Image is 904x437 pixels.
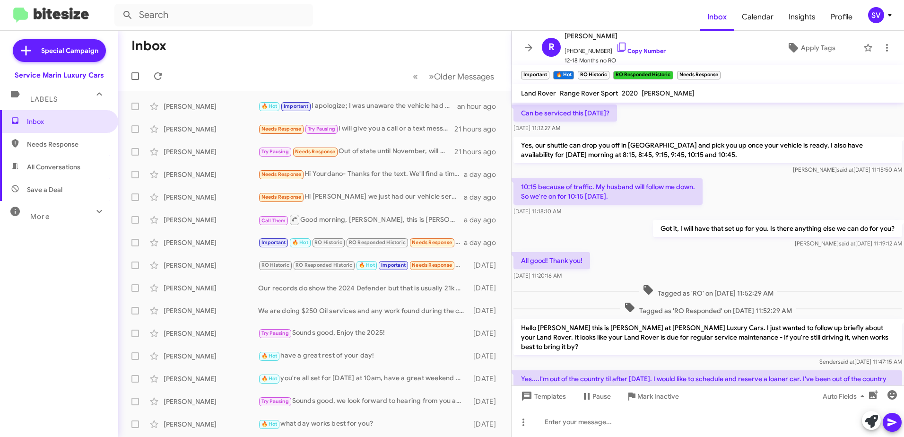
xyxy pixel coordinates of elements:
[613,71,673,79] small: RO Responded Historic
[513,319,902,355] p: Hello [PERSON_NAME] this is [PERSON_NAME] at [PERSON_NAME] Luxury Cars. I just wanted to follow u...
[512,388,574,405] button: Templates
[295,149,335,155] span: Needs Response
[164,261,258,270] div: [PERSON_NAME]
[469,261,504,270] div: [DATE]
[637,388,679,405] span: Mark Inactive
[258,169,464,180] div: Hi Yourdano- Thanks for the text. We'll find a time soon. Thank you, [PERSON_NAME]
[574,388,618,405] button: Pause
[513,137,902,163] p: Yes, our shuttle can drop you off in [GEOGRAPHIC_DATA] and pick you up once your vehicle is ready...
[381,262,406,268] span: Important
[27,162,80,172] span: All Conversations
[469,420,504,429] div: [DATE]
[164,420,258,429] div: [PERSON_NAME]
[164,170,258,179] div: [PERSON_NAME]
[164,374,258,384] div: [PERSON_NAME]
[296,262,352,268] span: RO Responded Historic
[823,3,860,31] a: Profile
[258,237,464,248] div: I don't know right now.... Out of the country
[620,302,796,315] span: Tagged as 'RO Responded' on [DATE] 11:52:29 AM
[412,262,452,268] span: Needs Response
[860,7,894,23] button: SV
[164,238,258,247] div: [PERSON_NAME]
[258,373,469,384] div: you're all set for [DATE] at 10am, have a great weekend and we will see you [DATE] morning!
[261,421,278,427] span: 🔥 Hot
[469,306,504,315] div: [DATE]
[258,260,469,271] div: We are scheduled for 9:30 [DATE]!
[469,397,504,406] div: [DATE]
[801,39,835,56] span: Apply Tags
[258,419,469,429] div: what day works best for you?
[616,47,666,54] a: Copy Number
[164,397,258,406] div: [PERSON_NAME]
[27,185,62,194] span: Save a Deal
[793,166,902,173] span: [PERSON_NAME] [DATE] 11:15:50 AM
[469,283,504,293] div: [DATE]
[258,146,454,157] div: Out of state until November, will make an app.
[258,396,469,407] div: Sounds good, we look forward to hearing from you and hope your healing process goes well.
[258,328,469,339] div: Sounds good, Enjoy the 2025!
[292,239,308,245] span: 🔥 Hot
[622,89,638,97] span: 2020
[258,101,457,112] div: I apologize; I was unaware the vehicle had been picked up. You can stop by and we can have the sh...
[27,140,107,149] span: Needs Response
[131,38,166,53] h1: Inbox
[261,330,289,336] span: Try Pausing
[359,262,375,268] span: 🔥 Hot
[653,220,902,237] p: Got it, I will have that set up for you. Is there anything else we can do for you?
[513,370,902,406] p: Yes....I'm out of the country til after [DATE]. I would like to schedule and reserve a loaner car...
[261,194,302,200] span: Needs Response
[41,46,98,55] span: Special Campaign
[429,70,434,82] span: »
[164,215,258,225] div: [PERSON_NAME]
[457,102,504,111] div: an hour ago
[407,67,424,86] button: Previous
[261,262,289,268] span: RO Historic
[261,376,278,382] span: 🔥 Hot
[408,67,500,86] nav: Page navigation example
[423,67,500,86] button: Next
[700,3,734,31] span: Inbox
[164,283,258,293] div: [PERSON_NAME]
[258,214,464,226] div: Good morning, [PERSON_NAME], this is [PERSON_NAME] from [PERSON_NAME] Cars returning your call. I...
[164,192,258,202] div: [PERSON_NAME]
[454,124,504,134] div: 21 hours ago
[839,240,855,247] span: said at
[164,329,258,338] div: [PERSON_NAME]
[763,39,859,56] button: Apply Tags
[464,215,504,225] div: a day ago
[837,166,853,173] span: said at
[27,117,107,126] span: Inbox
[815,388,876,405] button: Auto Fields
[308,126,335,132] span: Try Pausing
[114,4,313,26] input: Search
[823,388,868,405] span: Auto Fields
[553,71,574,79] small: 🔥 Hot
[412,239,452,245] span: Needs Response
[513,124,560,131] span: [DATE] 11:12:27 AM
[513,105,617,122] p: Can be serviced this [DATE]?
[618,388,687,405] button: Mark Inactive
[513,208,561,215] span: [DATE] 11:18:10 AM
[795,240,902,247] span: [PERSON_NAME] [DATE] 11:19:12 AM
[521,89,556,97] span: Land Rover
[413,70,418,82] span: «
[469,351,504,361] div: [DATE]
[261,149,289,155] span: Try Pausing
[519,388,566,405] span: Templates
[284,103,308,109] span: Important
[560,89,618,97] span: Range Rover Sport
[434,71,494,82] span: Older Messages
[734,3,781,31] a: Calendar
[565,56,666,65] span: 12-18 Months no RO
[548,40,555,55] span: R
[592,388,611,405] span: Pause
[258,350,469,361] div: have a great rest of your day!
[164,147,258,157] div: [PERSON_NAME]
[464,192,504,202] div: a day ago
[819,358,902,365] span: Sender [DATE] 11:47:15 AM
[469,374,504,384] div: [DATE]
[261,171,302,177] span: Needs Response
[868,7,884,23] div: SV
[513,252,590,269] p: All good! Thank you!
[258,306,469,315] div: We are doing $250 Oil services and any work found during the complimentary multipoint inspection ...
